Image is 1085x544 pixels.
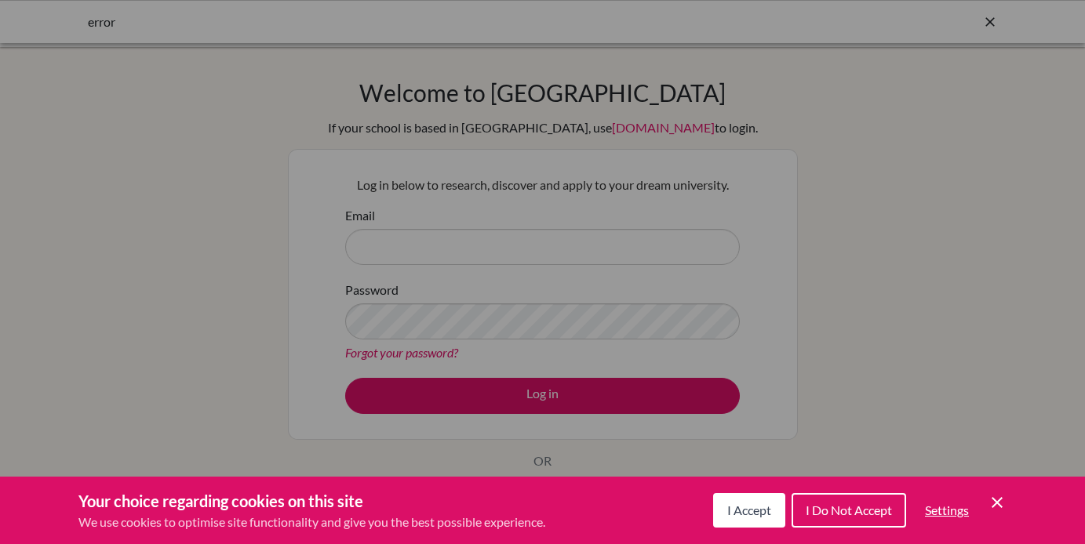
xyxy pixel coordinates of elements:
[78,513,545,531] p: We use cookies to optimise site functionality and give you the best possible experience.
[925,502,969,517] span: Settings
[806,502,892,517] span: I Do Not Accept
[912,495,981,526] button: Settings
[78,489,545,513] h3: Your choice regarding cookies on this site
[713,493,785,528] button: I Accept
[727,502,771,517] span: I Accept
[988,493,1007,512] button: Save and close
[792,493,906,528] button: I Do Not Accept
